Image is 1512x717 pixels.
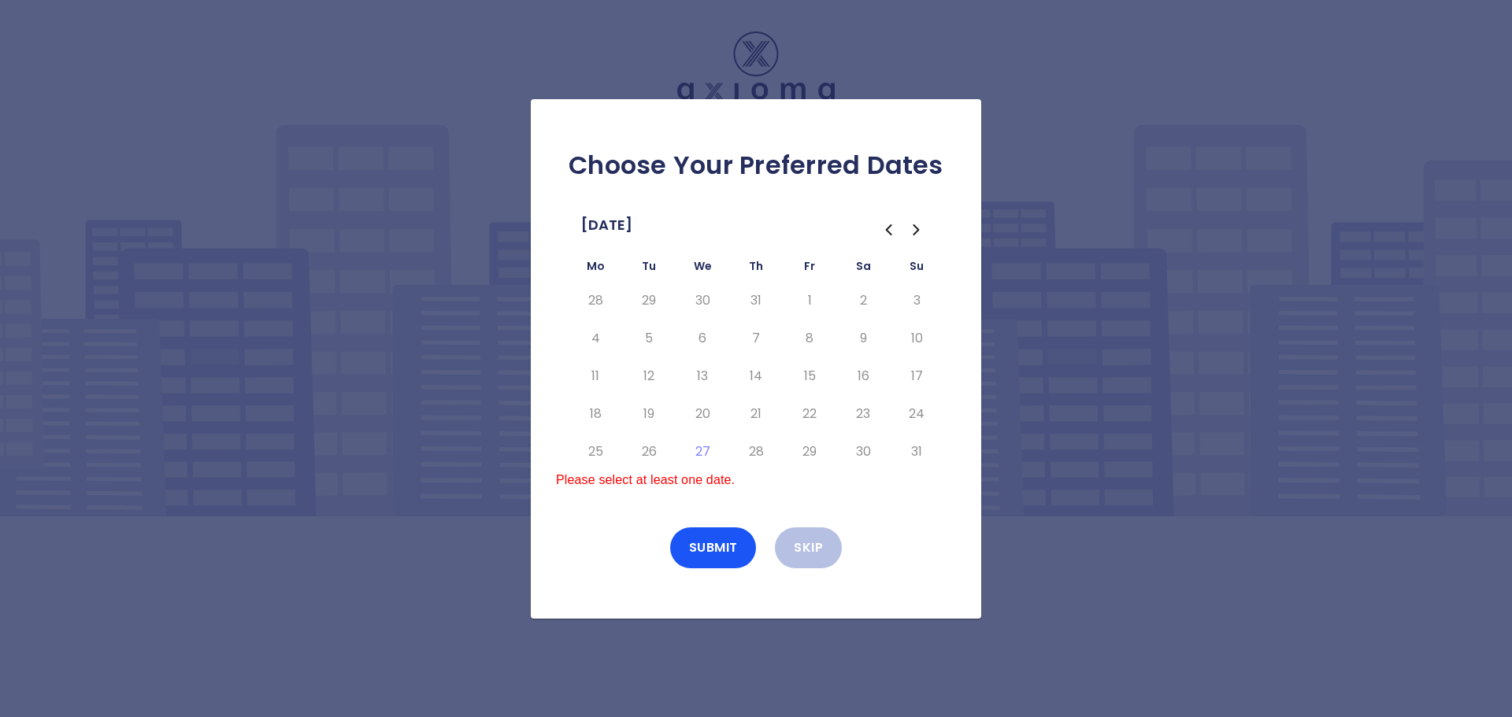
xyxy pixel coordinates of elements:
[742,326,770,351] button: Thursday, August 7th, 2025
[849,364,877,389] button: Saturday, August 16th, 2025
[783,257,836,282] th: Friday
[677,31,835,109] img: Logo
[795,364,824,389] button: Friday, August 15th, 2025
[688,288,717,313] button: Wednesday, July 30th, 2025
[742,439,770,464] button: Thursday, August 28th, 2025
[795,401,824,427] button: Friday, August 22nd, 2025
[581,364,610,389] button: Monday, August 11th, 2025
[581,213,632,238] span: [DATE]
[670,527,757,568] button: Submit
[635,439,663,464] button: Tuesday, August 26th, 2025
[729,257,783,282] th: Thursday
[890,257,943,282] th: Sunday
[742,364,770,389] button: Thursday, August 14th, 2025
[742,288,770,313] button: Thursday, July 31st, 2025
[581,401,610,427] button: Monday, August 18th, 2025
[569,257,943,471] table: August 2025
[849,326,877,351] button: Saturday, August 9th, 2025
[581,439,610,464] button: Monday, August 25th, 2025
[688,401,717,427] button: Wednesday, August 20th, 2025
[902,288,931,313] button: Sunday, August 3rd, 2025
[622,257,676,282] th: Tuesday
[836,257,890,282] th: Saturday
[902,439,931,464] button: Sunday, August 31st, 2025
[556,150,956,181] h2: Choose Your Preferred Dates
[676,257,729,282] th: Wednesday
[849,401,877,427] button: Saturday, August 23rd, 2025
[795,288,824,313] button: Friday, August 1st, 2025
[635,364,663,389] button: Tuesday, August 12th, 2025
[688,326,717,351] button: Wednesday, August 6th, 2025
[635,288,663,313] button: Tuesday, July 29th, 2025
[795,326,824,351] button: Friday, August 8th, 2025
[635,326,663,351] button: Tuesday, August 5th, 2025
[688,364,717,389] button: Wednesday, August 13th, 2025
[795,439,824,464] button: Friday, August 29th, 2025
[688,439,717,464] button: Today, Wednesday, August 27th, 2025
[849,439,877,464] button: Saturday, August 30th, 2025
[556,471,956,490] p: Please select at least one date.
[581,326,610,351] button: Monday, August 4th, 2025
[635,401,663,427] button: Tuesday, August 19th, 2025
[902,326,931,351] button: Sunday, August 10th, 2025
[581,288,610,313] button: Monday, July 28th, 2025
[742,401,770,427] button: Thursday, August 21st, 2025
[874,216,902,244] button: Go to the Previous Month
[569,257,622,282] th: Monday
[902,364,931,389] button: Sunday, August 17th, 2025
[849,288,877,313] button: Saturday, August 2nd, 2025
[902,216,931,244] button: Go to the Next Month
[775,527,842,568] button: Skip
[902,401,931,427] button: Sunday, August 24th, 2025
